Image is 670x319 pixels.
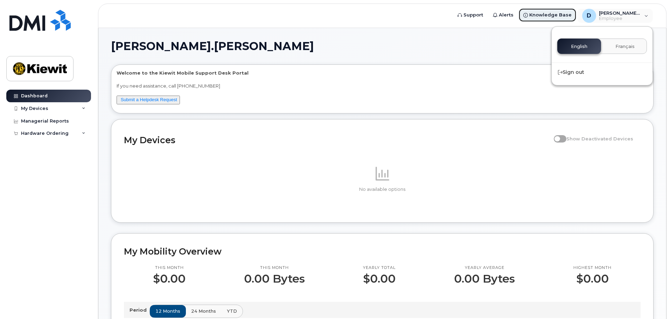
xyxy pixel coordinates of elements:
[191,308,216,314] span: 24 months
[454,265,515,271] p: Yearly average
[454,272,515,285] p: 0.00 Bytes
[640,289,665,314] iframe: Messenger Launcher
[117,96,180,104] button: Submit a Helpdesk Request
[244,265,305,271] p: This month
[117,83,648,89] p: If you need assistance, call [PHONE_NUMBER]
[130,307,149,313] p: Period
[153,265,186,271] p: This month
[552,66,652,79] div: Sign out
[124,186,641,193] p: No available options
[363,272,396,285] p: $0.00
[566,136,633,141] span: Show Deactivated Devices
[573,272,612,285] p: $0.00
[121,97,177,102] a: Submit a Helpdesk Request
[117,70,648,76] p: Welcome to the Kiewit Mobile Support Desk Portal
[227,308,237,314] span: YTD
[554,132,559,138] input: Show Deactivated Devices
[573,265,612,271] p: Highest month
[124,135,550,145] h2: My Devices
[153,272,186,285] p: $0.00
[124,246,641,257] h2: My Mobility Overview
[615,44,635,49] span: Français
[244,272,305,285] p: 0.00 Bytes
[111,41,314,51] span: [PERSON_NAME].[PERSON_NAME]
[363,265,396,271] p: Yearly total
